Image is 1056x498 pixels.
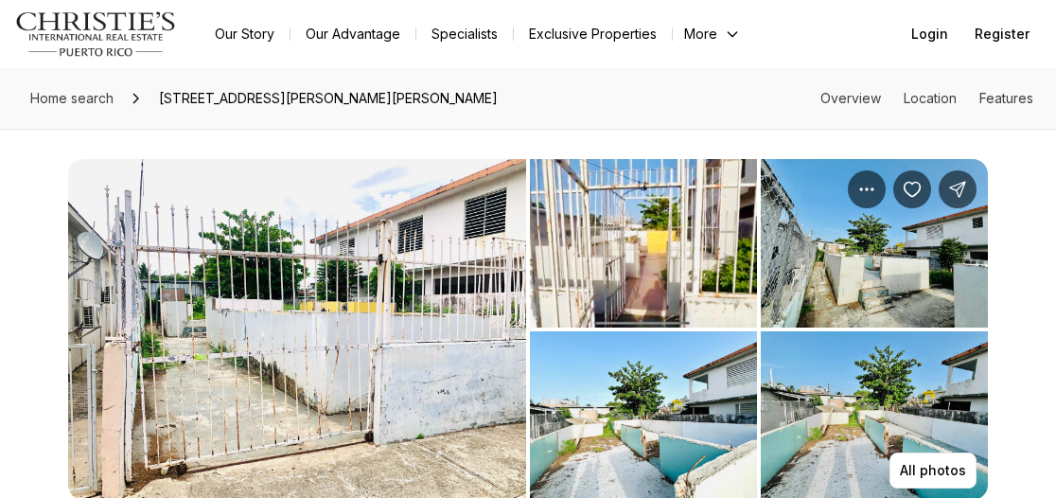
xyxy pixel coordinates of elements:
p: All photos [900,463,966,478]
a: Skip to: Overview [820,90,881,106]
button: View image gallery [530,159,757,328]
a: Our Story [200,21,290,47]
a: Specialists [416,21,513,47]
button: All photos [889,453,977,489]
a: Skip to: Features [979,90,1033,106]
span: Home search [30,90,114,106]
button: Register [963,15,1041,53]
span: Register [975,27,1030,42]
button: More [673,21,752,47]
button: View image gallery [761,159,988,328]
button: Share Property: 225 RUÍZ BELVIS [939,170,977,208]
a: Exclusive Properties [514,21,672,47]
a: Skip to: Location [904,90,957,106]
nav: Page section menu [820,91,1033,106]
a: Home search [23,83,121,114]
span: [STREET_ADDRESS][PERSON_NAME][PERSON_NAME] [151,83,505,114]
button: Property options [848,170,886,208]
img: logo [15,11,177,57]
button: Save Property: 225 RUÍZ BELVIS [893,170,931,208]
button: Login [900,15,959,53]
a: Our Advantage [290,21,415,47]
span: Login [911,27,948,42]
